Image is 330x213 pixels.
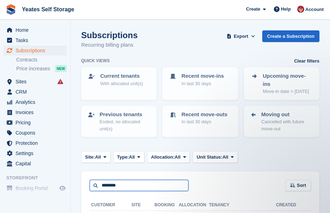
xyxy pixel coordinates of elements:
p: Ended, no allocated unit(s) [100,118,150,132]
a: Clear filters [294,58,319,65]
p: Current tenants [100,72,143,80]
a: menu [4,35,67,45]
button: Export [226,30,257,42]
a: Upcoming move-ins Move-in date > [DATE] [245,68,319,99]
i: Smart entry sync failures have occurred [58,79,63,84]
p: Previous tenants [100,111,150,119]
span: Invoices [16,107,58,117]
a: Price increases NEW [16,65,67,72]
span: Settings [16,148,58,158]
p: Recent move-ins [181,72,224,80]
a: Moving out Cancelled with future move-out [245,106,319,137]
th: Allocation [179,200,209,211]
p: Move-in date > [DATE] [263,88,313,95]
span: Create [246,6,260,13]
h1: Subscriptions [81,30,138,40]
span: Storefront [6,174,70,182]
a: Recent move-ins In last 30 days [163,68,237,91]
span: Sort [297,182,306,189]
span: All [222,154,228,161]
span: Account [305,6,324,13]
a: menu [4,97,67,107]
a: menu [4,138,67,148]
div: NEW [55,65,67,72]
a: Contracts [16,57,67,63]
span: Home [16,25,58,35]
a: menu [4,118,67,128]
a: menu [4,46,67,55]
th: Site [131,200,155,211]
a: Previous tenants Ended, no allocated unit(s) [82,106,156,137]
a: Preview store [58,184,67,193]
th: Tenancy [209,200,234,211]
span: Analytics [16,97,58,107]
img: Wendie Tanner [297,6,304,13]
span: Coupons [16,128,58,138]
a: menu [4,25,67,35]
span: Pricing [16,118,58,128]
span: Protection [16,138,58,148]
span: Price increases [16,65,50,72]
button: Unit Status: All [193,151,238,163]
p: Cancelled with future move-out [261,118,313,132]
button: Site: All [81,151,110,163]
button: Type: All [113,151,144,163]
a: Yeates Self Storage [19,4,77,15]
p: Moving out [261,111,313,119]
button: Allocation: All [147,151,190,163]
a: Recent move-outs In last 30 days [163,106,237,130]
img: stora-icon-8386f47178a22dfd0bd8f6a31ec36ba5ce8667c1dd55bd0f319d3a0aa187defe.svg [6,4,16,15]
span: Allocation: [151,154,175,161]
span: Type: [117,154,129,161]
th: Created [276,200,296,211]
th: Booking [155,200,179,211]
a: menu [4,87,67,97]
a: menu [4,159,67,168]
span: Subscriptions [16,46,58,55]
p: Upcoming move-ins [263,72,313,88]
p: In last 30 days [181,80,224,87]
p: With allocated unit(s) [100,80,143,87]
p: In last 30 days [181,118,227,125]
span: Site: [85,154,95,161]
a: menu [4,128,67,138]
span: Capital [16,159,58,168]
a: menu [4,148,67,158]
h6: Quick views [81,58,110,64]
p: Recurring billing plans [81,41,138,49]
span: CRM [16,87,58,97]
span: Help [281,6,291,13]
span: Export [234,33,248,40]
span: All [175,154,181,161]
span: Tasks [16,35,58,45]
a: menu [4,107,67,117]
span: Booking Portal [16,183,58,193]
th: Customer [90,200,131,211]
a: Current tenants With allocated unit(s) [82,68,156,91]
a: menu [4,183,67,193]
a: menu [4,77,67,87]
p: Recent move-outs [181,111,227,119]
span: Sites [16,77,58,87]
span: All [129,154,135,161]
span: All [95,154,101,161]
span: Unit Status: [197,154,222,161]
a: Create a Subscription [262,30,319,42]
